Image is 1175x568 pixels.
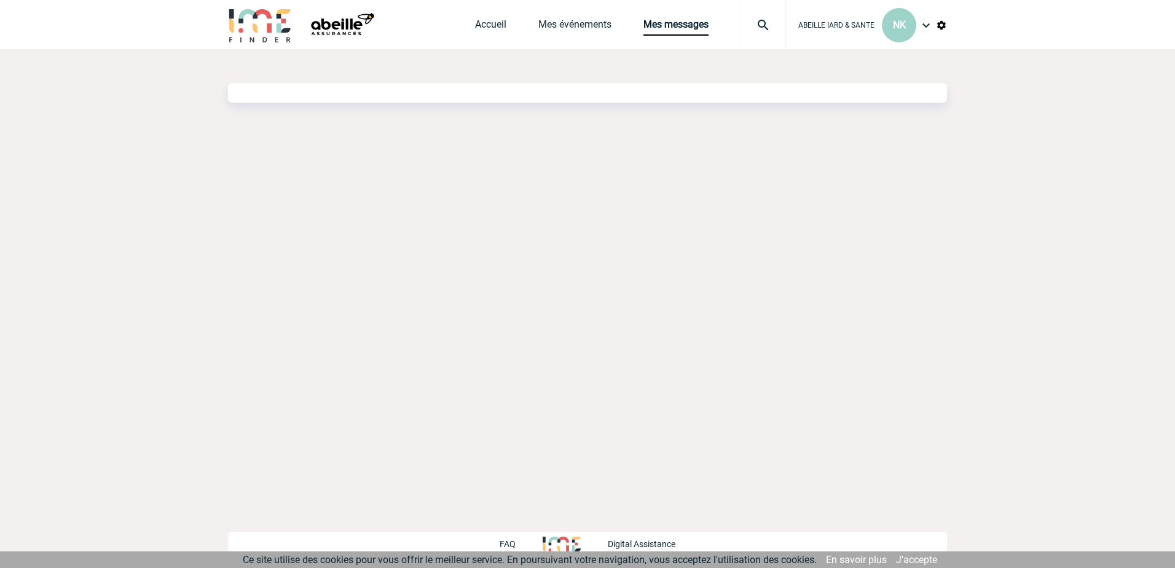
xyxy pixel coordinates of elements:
[475,18,506,36] a: Accueil
[643,18,709,36] a: Mes messages
[500,539,516,549] p: FAQ
[500,537,543,549] a: FAQ
[608,539,675,549] p: Digital Assistance
[893,19,906,31] span: NK
[798,21,874,30] span: ABEILLE IARD & SANTE
[243,554,817,566] span: Ce site utilise des cookies pour vous offrir le meilleur service. En poursuivant votre navigation...
[896,554,937,566] a: J'accepte
[826,554,887,566] a: En savoir plus
[543,537,581,551] img: http://www.idealmeetingsevents.fr/
[538,18,611,36] a: Mes événements
[228,7,292,42] img: IME-Finder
